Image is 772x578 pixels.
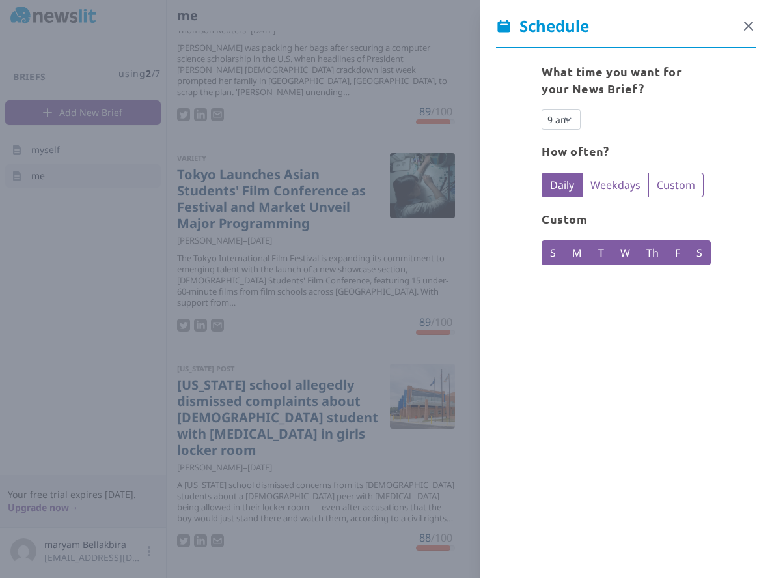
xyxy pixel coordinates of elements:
div: What time you want for your News Brief? [542,63,711,96]
label: T [590,240,613,265]
label: Th [638,240,667,265]
label: F [667,240,689,265]
div: How often? [542,143,704,160]
label: Weekdays [582,173,649,197]
label: Daily [542,173,583,197]
label: Custom [648,173,704,197]
div: Custom [542,210,711,227]
label: M [564,240,590,265]
label: S [542,240,564,265]
label: W [612,240,639,265]
span: Schedule [496,16,589,36]
label: S [688,240,711,265]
